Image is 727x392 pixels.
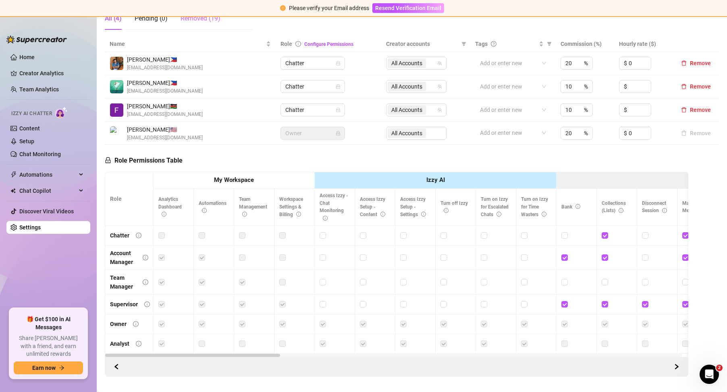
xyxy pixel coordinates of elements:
[678,128,714,138] button: Remove
[375,5,441,11] span: Resend Verification Email
[158,196,182,217] span: Analytics Dashboard
[127,125,203,134] span: [PERSON_NAME] 🇺🇸
[296,212,301,217] span: info-circle
[336,131,341,136] span: lock
[681,107,687,113] span: delete
[105,157,111,163] span: lock
[19,151,61,157] a: Chat Monitoring
[674,364,679,369] span: right
[59,365,64,371] span: arrow-right
[556,36,615,52] th: Commission (%)
[19,184,77,197] span: Chat Copilot
[114,364,119,369] span: left
[181,14,220,23] div: Removed (19)
[391,82,422,91] span: All Accounts
[202,208,207,213] span: info-circle
[481,196,509,217] span: Turn on Izzy for Escalated Chats
[690,107,711,113] span: Remove
[388,58,426,68] span: All Accounts
[143,255,148,260] span: info-circle
[521,196,548,217] span: Turn on Izzy for Time Wasters
[279,196,303,217] span: Workspace Settings & Billing
[6,35,67,43] img: logo-BBDzfeDw.svg
[110,320,127,328] div: Owner
[285,104,340,116] span: Chatter
[19,208,74,215] a: Discover Viral Videos
[421,212,426,217] span: info-circle
[110,360,123,373] button: Scroll Forward
[127,78,203,87] span: [PERSON_NAME] 🇵🇭
[614,36,673,52] th: Hourly rate ($)
[110,231,129,240] div: Chatter
[360,196,385,217] span: Access Izzy Setup - Content
[475,39,488,48] span: Tags
[19,125,40,132] a: Content
[14,334,83,358] span: Share [PERSON_NAME] with a friend, and earn unlimited rewards
[19,168,77,181] span: Automations
[391,105,422,114] span: All Accounts
[496,212,501,217] span: info-circle
[681,84,687,89] span: delete
[426,176,445,184] strong: Izzy AI
[460,38,468,50] span: filter
[105,156,183,165] h5: Role Permissions Table
[11,110,52,118] span: Izzy AI Chatter
[602,200,626,214] span: Collections (Lists)
[110,103,123,117] img: Franklin Marende
[127,111,203,118] span: [EMAIL_ADDRESS][DOMAIN_NAME]
[105,172,154,226] th: Role
[545,38,553,50] span: filter
[127,64,203,72] span: [EMAIL_ADDRESS][DOMAIN_NAME]
[400,196,426,217] span: Access Izzy Setup - Settings
[280,5,286,11] span: exclamation-circle
[690,60,711,66] span: Remove
[320,193,348,221] span: Access Izzy - Chat Monitoring
[242,212,247,217] span: info-circle
[110,300,138,309] div: Supervisor
[136,233,141,238] span: info-circle
[336,84,341,89] span: lock
[437,84,442,89] span: team
[143,279,148,285] span: info-circle
[55,107,68,118] img: AI Chatter
[386,39,458,48] span: Creator accounts
[110,39,264,48] span: Name
[110,249,136,266] div: Account Manager
[162,212,166,217] span: info-circle
[716,365,723,371] span: 2
[14,361,83,374] button: Earn nowarrow-right
[372,3,444,13] button: Resend Verification Email
[144,301,150,307] span: info-circle
[199,200,226,214] span: Automations
[105,14,122,23] div: All (4)
[19,138,34,144] a: Setup
[19,86,59,93] a: Team Analytics
[678,58,714,68] button: Remove
[110,57,123,70] img: Chester Tagayuna
[136,341,141,347] span: info-circle
[388,105,426,115] span: All Accounts
[561,204,580,210] span: Bank
[336,61,341,66] span: lock
[491,41,496,47] span: question-circle
[388,82,426,91] span: All Accounts
[542,212,546,217] span: info-circle
[110,80,123,93] img: Jen
[110,126,123,140] img: Alva K
[547,41,552,46] span: filter
[14,316,83,331] span: 🎁 Get $100 in AI Messages
[681,60,687,66] span: delete
[700,365,719,384] iframe: Intercom live chat
[280,41,292,47] span: Role
[19,54,35,60] a: Home
[682,200,710,214] span: Mass Message
[461,41,466,46] span: filter
[127,55,203,64] span: [PERSON_NAME] 🇵🇭
[127,134,203,142] span: [EMAIL_ADDRESS][DOMAIN_NAME]
[135,14,168,23] div: Pending (0)
[678,105,714,115] button: Remove
[336,107,341,112] span: lock
[127,102,203,111] span: [PERSON_NAME] 🇰🇪
[662,208,667,213] span: info-circle
[575,204,580,209] span: info-circle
